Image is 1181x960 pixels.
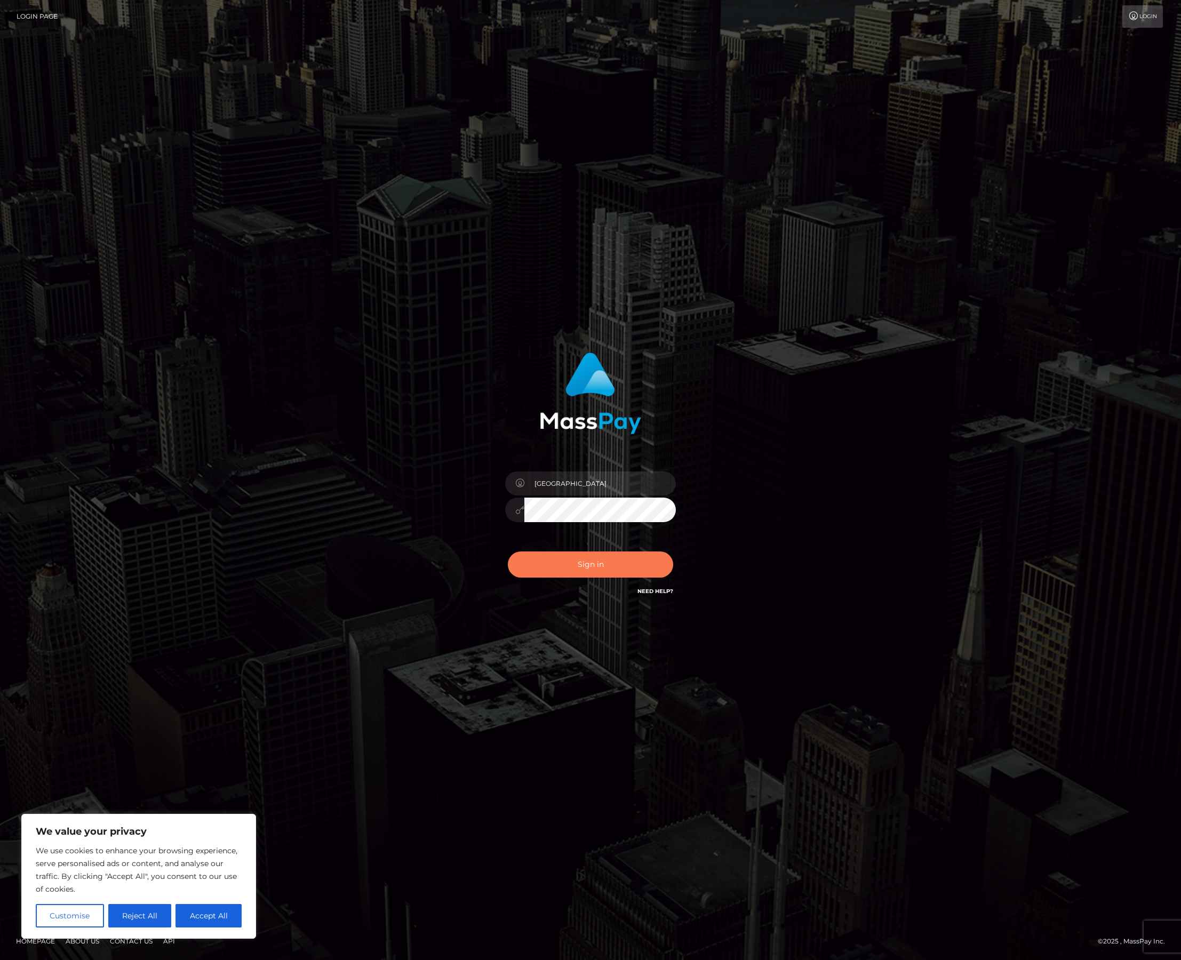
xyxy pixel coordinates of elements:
a: Login Page [17,5,58,28]
button: Sign in [508,551,673,578]
input: Username... [524,471,676,495]
p: We use cookies to enhance your browsing experience, serve personalised ads or content, and analys... [36,844,242,895]
img: MassPay Login [540,353,641,434]
button: Customise [36,904,104,927]
p: We value your privacy [36,825,242,838]
button: Accept All [175,904,242,927]
div: We value your privacy [21,814,256,939]
a: API [159,933,179,949]
a: About Us [61,933,103,949]
button: Reject All [108,904,172,927]
div: © 2025 , MassPay Inc. [1098,935,1173,947]
a: Need Help? [637,588,673,595]
a: Login [1122,5,1163,28]
a: Homepage [12,933,59,949]
a: Contact Us [106,933,157,949]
